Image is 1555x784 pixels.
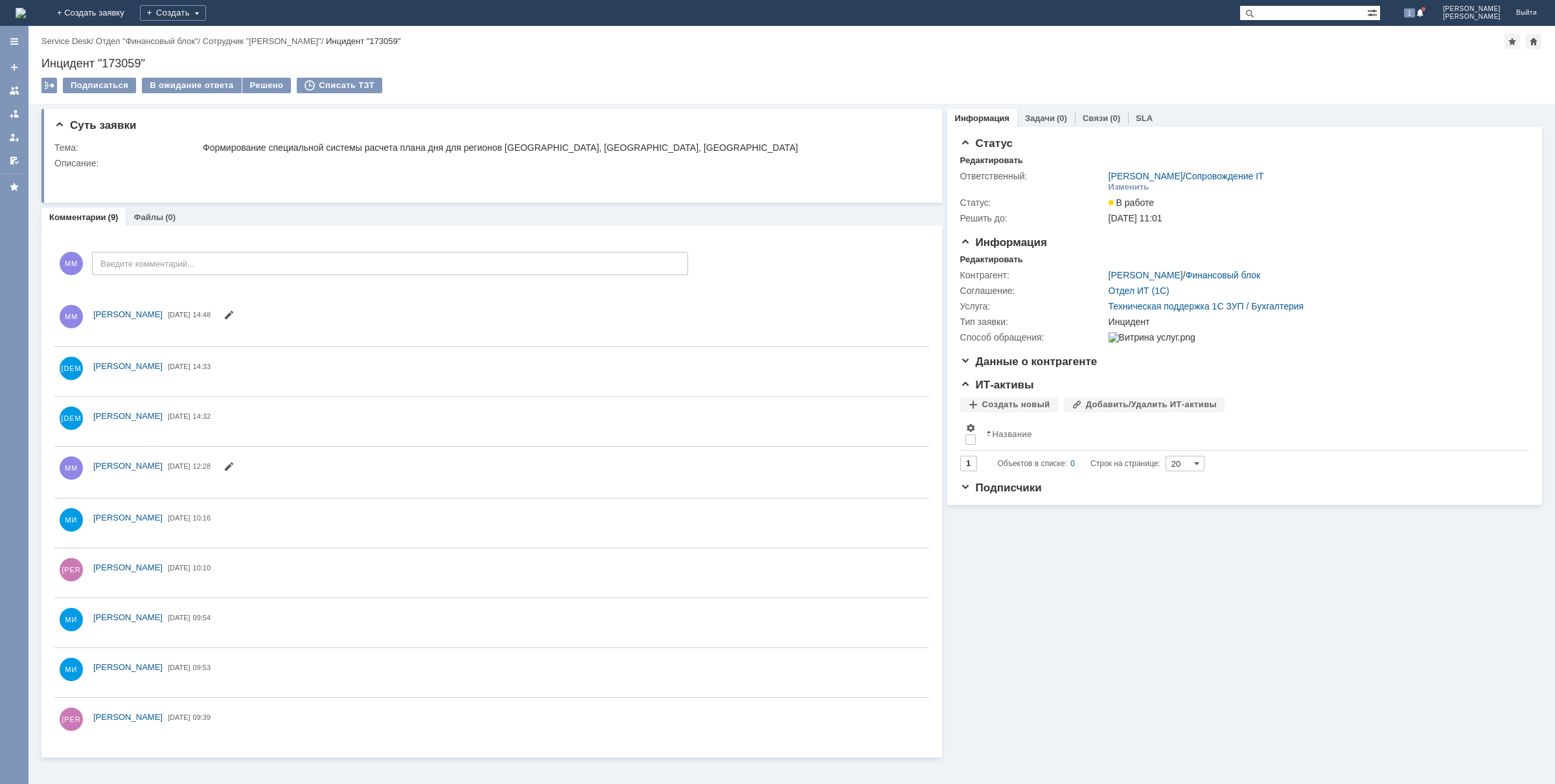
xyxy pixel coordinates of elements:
[981,418,1519,451] th: Название
[168,311,190,319] span: [DATE]
[93,513,163,522] span: [PERSON_NAME]
[16,8,26,18] a: Перейти на домашнюю страницу
[1109,197,1154,208] span: В работе
[1367,6,1380,18] span: Расширенный поиск
[93,611,163,624] a: [PERSON_NAME]
[16,8,26,18] img: logo
[1083,113,1108,123] a: Связи
[960,482,1042,494] span: Подписчики
[193,614,211,622] span: 09:54
[93,308,163,321] a: [PERSON_NAME]
[41,36,91,46] a: Service Desk
[96,36,203,46] div: /
[193,311,211,319] span: 14:48
[1404,8,1416,17] span: 1
[203,36,321,46] a: Сотрудник "[PERSON_NAME]"
[1186,171,1264,181] a: Сопровождение IT
[1109,286,1169,296] a: Отдел ИТ (1С)
[1070,456,1075,471] div: 0
[140,5,206,21] div: Создать
[193,412,211,420] span: 14:32
[1186,270,1261,280] a: Финансовый блок
[93,511,163,524] a: [PERSON_NAME]
[1109,270,1261,280] div: /
[168,713,190,721] span: [DATE]
[41,57,1542,70] div: Инцидент "173059"
[93,561,163,574] a: [PERSON_NAME]
[326,36,400,46] div: Инцидент "173059"
[4,127,25,148] a: Мои заявки
[998,456,1160,471] i: Строк на странице:
[960,270,1106,280] div: Контрагент:
[960,213,1106,223] div: Решить до:
[93,712,163,722] span: [PERSON_NAME]
[168,514,190,522] span: [DATE]
[168,412,190,420] span: [DATE]
[168,614,190,622] span: [DATE]
[41,78,57,93] div: Работа с массовостью
[960,332,1106,342] div: Способ обращения:
[1109,270,1183,280] a: [PERSON_NAME]
[960,236,1047,249] span: Информация
[960,286,1106,296] div: Соглашение:
[1110,113,1120,123] div: (0)
[224,463,234,473] span: Редактировать
[960,155,1023,166] div: Редактировать
[93,410,163,423] a: [PERSON_NAME]
[193,363,211,370] span: 14:33
[93,360,163,373] a: [PERSON_NAME]
[93,662,163,672] span: [PERSON_NAME]
[168,564,190,572] span: [DATE]
[168,363,190,370] span: [DATE]
[4,80,25,101] a: Заявки на командах
[960,254,1023,265] div: Редактировать
[165,212,176,222] div: (0)
[54,142,200,153] div: Тема:
[168,664,190,671] span: [DATE]
[960,197,1106,208] div: Статус:
[54,119,136,131] span: Суть заявки
[960,317,1106,327] div: Тип заявки:
[93,711,163,724] a: [PERSON_NAME]
[1109,317,1521,327] div: Инцидент
[93,361,163,371] span: [PERSON_NAME]
[93,460,163,473] a: [PERSON_NAME]
[1443,13,1501,21] span: [PERSON_NAME]
[1526,34,1541,49] div: Сделать домашней страницей
[193,713,211,721] span: 09:39
[41,36,96,46] div: /
[193,664,211,671] span: 09:53
[93,461,163,471] span: [PERSON_NAME]
[93,661,163,674] a: [PERSON_NAME]
[93,563,163,572] span: [PERSON_NAME]
[1136,113,1153,123] a: SLA
[1109,332,1195,342] img: Витрина услуг.png
[1109,171,1183,181] a: [PERSON_NAME]
[960,171,1106,181] div: Ответственный:
[96,36,198,46] a: Отдел "Финансовый блок"
[1504,34,1520,49] div: Добавить в избранное
[93,411,163,421] span: [PERSON_NAME]
[1109,171,1264,181] div: /
[1109,213,1162,223] span: [DATE] 11:01
[4,57,25,78] a: Создать заявку
[108,212,119,222] div: (9)
[1057,113,1067,123] div: (0)
[193,462,211,470] span: 12:28
[60,252,83,275] span: ММ
[54,158,923,168] div: Описание:
[4,150,25,171] a: Мои согласования
[203,36,326,46] div: /
[224,311,234,322] span: Редактировать
[998,459,1067,468] span: Объектов в списке:
[1109,301,1304,311] a: Техническая поддержка 1С ЗУП / Бухгалтерия
[93,612,163,622] span: [PERSON_NAME]
[93,309,163,319] span: [PERSON_NAME]
[1025,113,1055,123] a: Задачи
[960,379,1034,391] span: ИТ-активы
[49,212,106,222] a: Комментарии
[133,212,163,222] a: Файлы
[960,137,1013,150] span: Статус
[193,514,211,522] span: 10:16
[960,355,1098,368] span: Данные о контрагенте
